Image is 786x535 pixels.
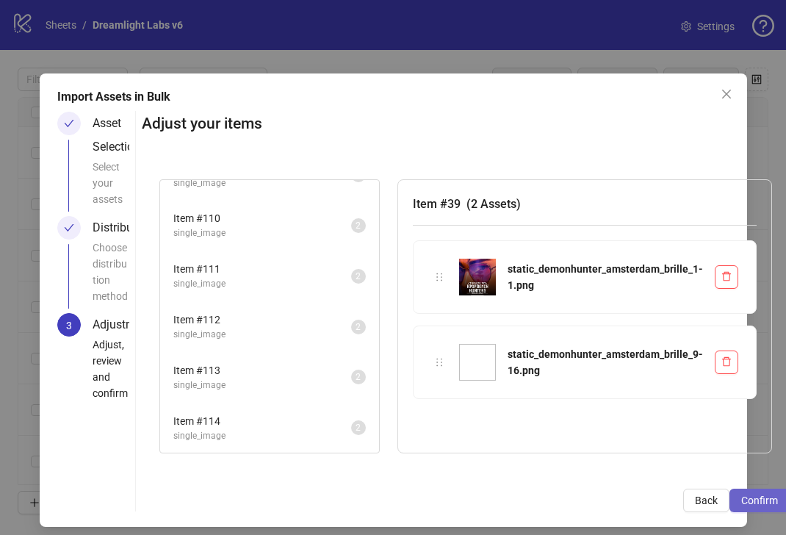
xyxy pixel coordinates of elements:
[356,322,361,332] span: 2
[64,223,74,233] span: check
[173,362,351,378] span: Item # 113
[57,88,729,106] div: Import Assets in Bulk
[173,277,351,291] span: single_image
[695,495,718,506] span: Back
[459,344,496,381] img: static_demonhunter_amsterdam_brille_9-16.png
[715,82,738,106] button: Close
[173,413,351,429] span: Item # 114
[356,372,361,382] span: 2
[434,357,444,367] span: holder
[93,337,129,410] div: Adjust, review and confirm
[715,351,738,374] button: Delete
[351,370,366,384] sup: 2
[64,118,74,129] span: check
[93,112,152,159] div: Asset Selection
[351,320,366,334] sup: 2
[351,218,366,233] sup: 2
[356,271,361,281] span: 2
[683,489,729,512] button: Back
[741,495,778,506] span: Confirm
[351,420,366,435] sup: 2
[93,159,129,216] div: Select your assets
[413,195,757,213] h3: Item # 39
[431,354,447,370] div: holder
[508,346,703,378] div: static_demonhunter_amsterdam_brille_9-16.png
[508,261,703,293] div: static_demonhunter_amsterdam_brille_1-1.png
[721,271,732,281] span: delete
[173,378,351,392] span: single_image
[721,356,732,367] span: delete
[93,240,129,313] div: Choose distribution method
[173,312,351,328] span: Item # 112
[173,176,351,190] span: single_image
[66,320,72,331] span: 3
[173,226,351,240] span: single_image
[459,259,496,295] img: static_demonhunter_amsterdam_brille_1-1.png
[715,265,738,289] button: Delete
[356,220,361,231] span: 2
[351,269,366,284] sup: 2
[93,216,165,240] div: Distribution
[173,328,351,342] span: single_image
[93,313,164,337] div: Adjustment
[173,261,351,277] span: Item # 111
[466,197,521,211] span: ( 2 Assets )
[173,429,351,443] span: single_image
[173,210,351,226] span: Item # 110
[356,423,361,433] span: 2
[721,88,732,100] span: close
[434,272,444,282] span: holder
[431,269,447,285] div: holder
